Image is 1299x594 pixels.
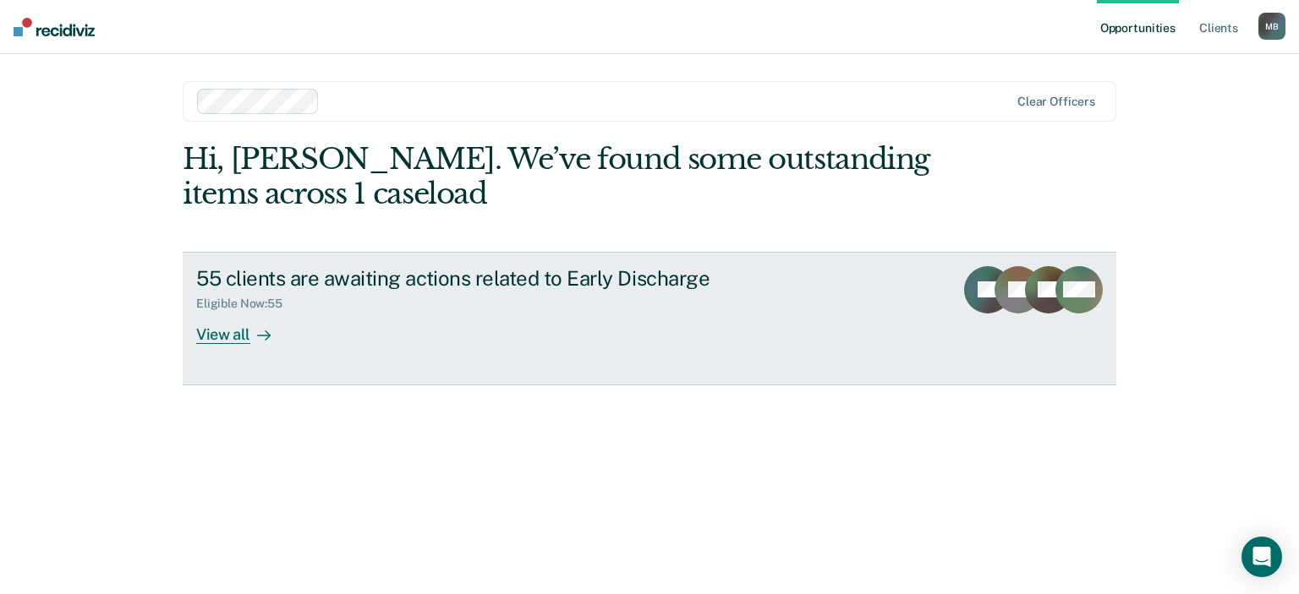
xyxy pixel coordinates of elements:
button: MB [1258,13,1285,40]
div: Open Intercom Messenger [1241,537,1282,577]
div: 55 clients are awaiting actions related to Early Discharge [196,266,790,291]
div: Clear officers [1017,95,1095,109]
div: View all [196,311,291,344]
div: M B [1258,13,1285,40]
img: Recidiviz [14,18,95,36]
div: Hi, [PERSON_NAME]. We’ve found some outstanding items across 1 caseload [183,142,929,211]
div: Eligible Now : 55 [196,297,296,311]
a: 55 clients are awaiting actions related to Early DischargeEligible Now:55View all [183,252,1116,385]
